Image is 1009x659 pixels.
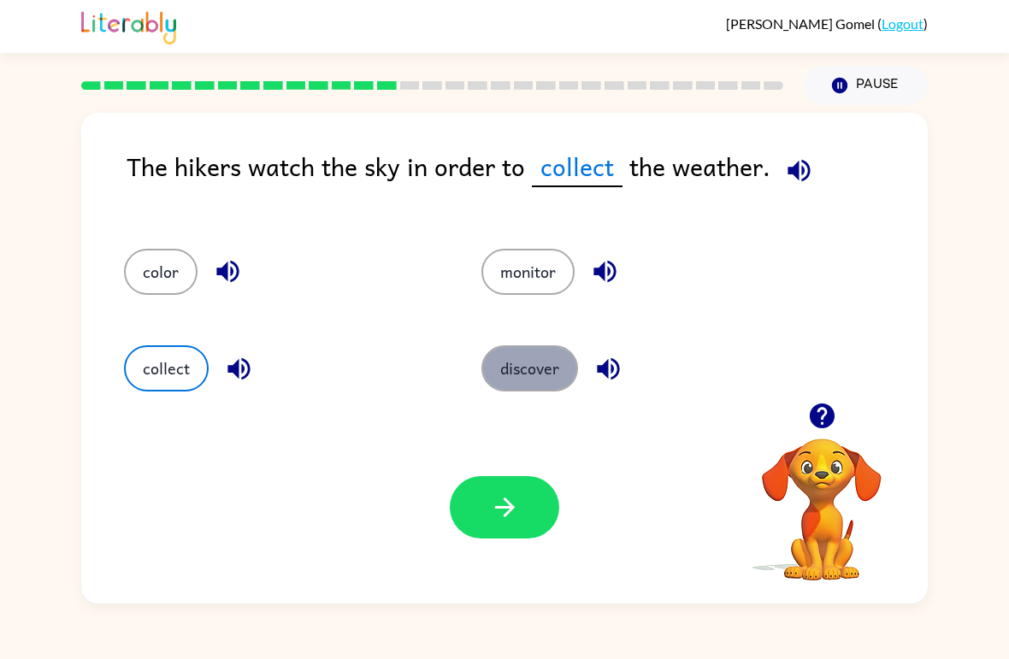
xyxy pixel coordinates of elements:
[81,7,176,44] img: Literably
[481,249,575,295] button: monitor
[736,412,907,583] video: Your browser must support playing .mp4 files to use Literably. Please try using another browser.
[481,345,578,391] button: discover
[532,147,623,187] span: collect
[127,147,928,215] div: The hikers watch the sky in order to the weather.
[124,345,209,391] button: collect
[726,15,877,32] span: [PERSON_NAME] Gomel
[882,15,923,32] a: Logout
[804,66,928,105] button: Pause
[726,15,928,32] div: ( )
[124,249,198,295] button: color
